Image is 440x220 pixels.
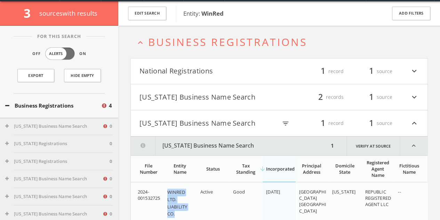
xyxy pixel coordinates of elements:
[299,163,325,175] div: Principal Address
[351,91,392,103] div: source
[398,189,401,195] span: --
[39,9,98,17] span: source s with results
[110,123,112,130] span: 0
[136,38,145,47] i: expand_less
[398,163,421,175] div: Fictitious Name
[139,65,279,77] button: National Registrations
[366,91,377,103] span: 1
[24,5,37,21] span: 3
[32,33,86,40] span: For This Search
[410,117,419,129] i: expand_less
[302,65,344,77] div: record
[332,163,358,175] div: Domicile State
[136,36,428,48] button: expand_lessBusiness Registrations
[318,117,328,129] span: 1
[315,91,326,103] span: 2
[110,193,112,200] span: 0
[139,91,279,103] button: [US_STATE] Business Name Search
[110,140,112,147] span: 0
[139,117,277,129] button: [US_STATE] Business Name Search
[5,158,110,165] button: [US_STATE] Registrations
[266,166,291,172] div: Incorporated
[183,9,224,17] span: Entity:
[282,120,289,127] i: filter_list
[410,65,419,77] i: expand_more
[109,102,112,110] span: 4
[17,69,54,82] a: Export
[167,163,193,175] div: Entity Name
[366,65,377,77] span: 1
[138,163,160,175] div: File Number
[299,189,326,214] span: [GEOGRAPHIC_DATA] [GEOGRAPHIC_DATA]
[302,117,344,129] div: record
[332,189,355,195] span: [US_STATE]
[5,175,102,182] button: [US_STATE] Business Name Search
[201,9,224,17] b: WinRed
[5,123,102,130] button: [US_STATE] Business Name Search
[131,136,329,155] button: [US_STATE] Business Name Search
[32,51,41,57] span: Off
[64,69,101,82] button: Hide Empty
[5,193,102,200] button: [US_STATE] Business Name Search
[365,189,391,207] span: REPUBLIC REGISTERED AGENT LLC
[138,189,160,201] span: 2024-001532725
[410,91,419,103] i: expand_more
[400,136,427,155] i: expand_less
[200,166,226,172] div: Status
[233,189,245,195] span: Good
[266,189,280,195] span: [DATE]
[259,165,266,172] i: arrow_downward
[366,117,377,129] span: 1
[351,65,392,77] div: source
[167,189,187,218] a: WINRED LTD. LIABILITY CO.
[5,140,110,147] button: [US_STATE] Registrations
[346,136,400,155] a: Verify at source
[200,189,213,195] span: Active
[302,91,344,103] div: records
[79,51,86,57] span: On
[110,175,112,182] span: 0
[148,35,307,49] span: Business Registrations
[110,158,112,165] span: 0
[351,117,392,129] div: source
[233,163,258,175] div: Tax Standing
[329,136,336,155] div: 1
[128,7,166,20] button: Edit Search
[392,7,430,20] button: Add Filters
[318,65,328,77] span: 1
[365,159,390,178] div: Registered Agent Name
[5,211,102,218] button: [US_STATE] Business Name Search
[5,102,101,110] button: Business Registrations
[110,211,112,218] span: 0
